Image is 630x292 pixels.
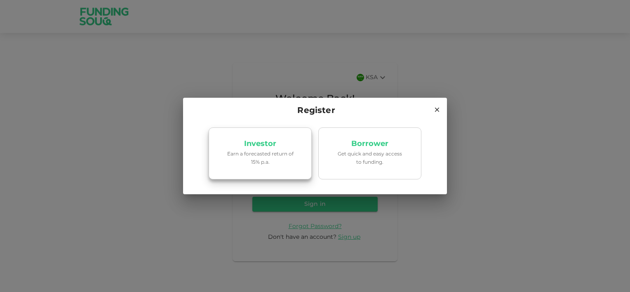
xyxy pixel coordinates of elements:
a: BorrowerGet quick and easy access to funding. [318,127,421,179]
p: Earn a forecasted return of 15% p.a. [225,151,295,166]
p: Investor [244,140,276,148]
p: Get quick and easy access to funding. [335,151,405,166]
a: InvestorEarn a forecasted return of 15% p.a. [209,127,312,179]
p: Borrower [351,140,388,148]
span: Register [295,104,335,118]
